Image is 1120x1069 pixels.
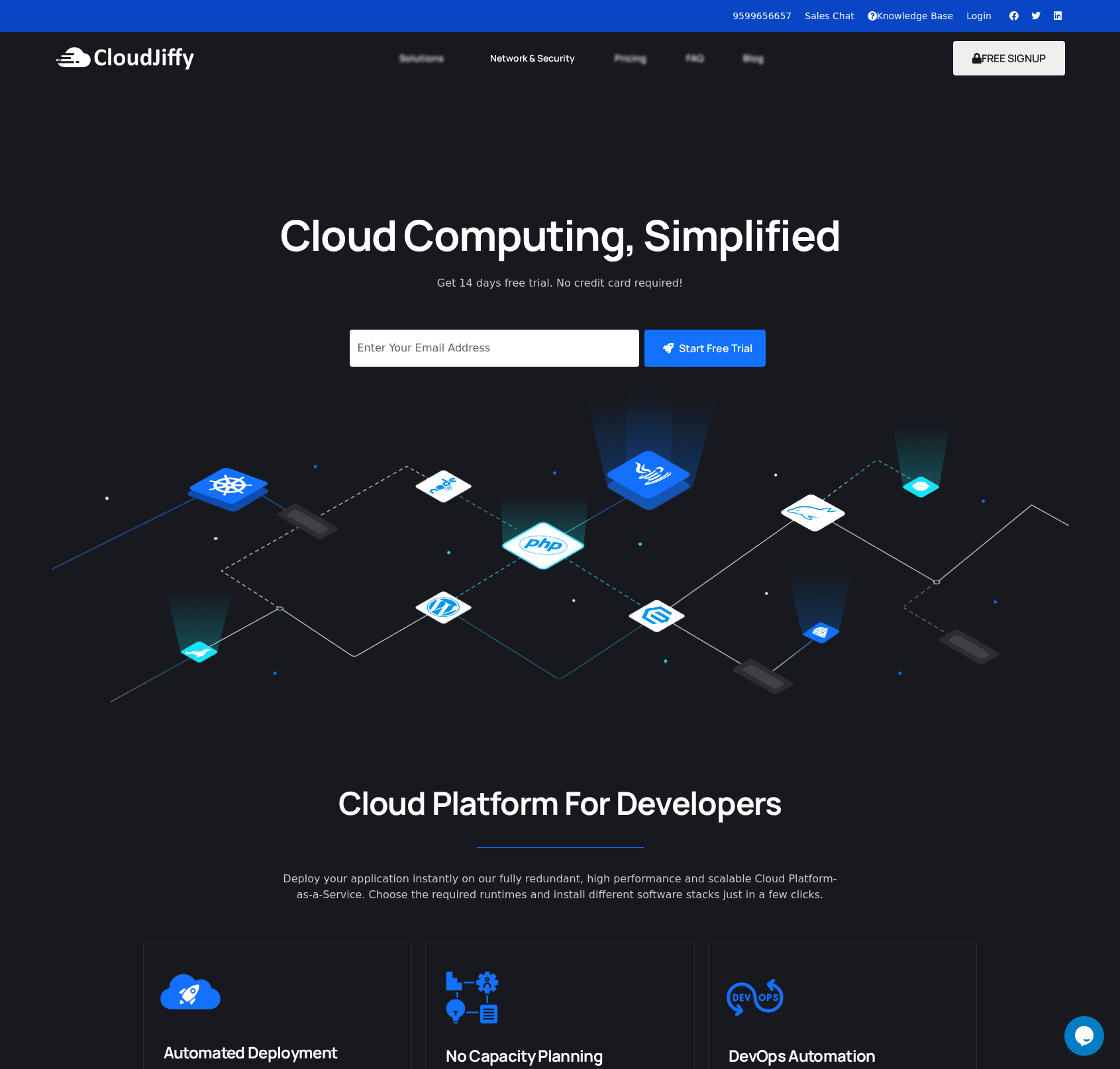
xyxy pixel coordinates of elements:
a: FREE SIGNUP [953,51,1065,66]
a: Solutions [380,44,470,73]
span: DevOps Automation [729,1045,876,1066]
button: FREE SIGNUP [953,41,1065,75]
a: Sales Chat [805,11,854,21]
a: Login [966,11,992,21]
button: Start Free Trial [644,330,766,367]
a: Network & Security [470,44,595,73]
a: Pricing [595,44,666,73]
iframe: chat widget [1064,1016,1107,1056]
a: FAQ [666,44,723,73]
p: Get 14 days free trial. No credit card required! [378,275,742,291]
h2: Cloud Platform For Developers [143,782,978,823]
span: Automated Deployment [164,1041,338,1063]
input: Enter Your Email Address [350,330,639,367]
a: 9599656657 [733,11,791,21]
a: Knowledge Base [868,11,954,21]
span: No Capacity Planning [446,1045,603,1066]
div: Deploy your application instantly on our fully redundant, high performance and scalable Cloud Pla... [143,871,978,903]
a: Blog [723,44,784,73]
h1: Cloud Computing, Simplified [262,207,858,262]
